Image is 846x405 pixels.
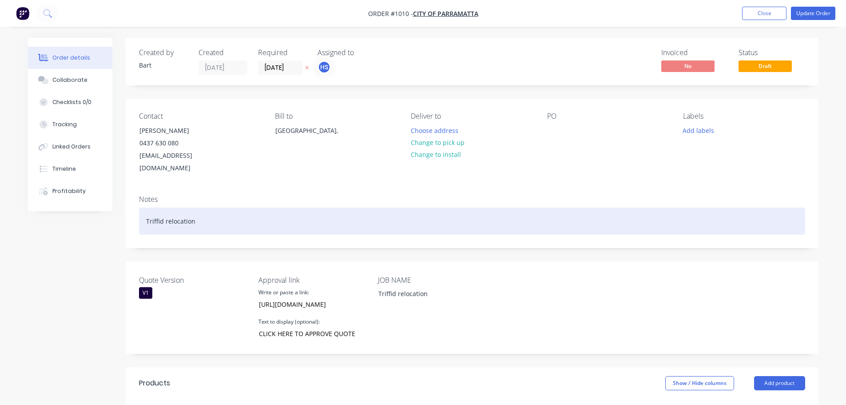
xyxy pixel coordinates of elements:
div: Triffid relocation [139,208,805,235]
button: Tracking [28,113,112,136]
label: Quote Version [139,275,250,285]
label: Write or paste a link: [258,289,309,297]
a: City Of Parramatta [413,9,478,18]
div: Checklists 0/0 [52,98,91,106]
div: Linked Orders [52,143,91,151]
div: Contact [139,112,261,120]
div: [GEOGRAPHIC_DATA], [275,124,349,137]
button: Collaborate [28,69,112,91]
div: V1 [139,287,152,299]
button: Add product [754,376,805,390]
button: Show / Hide columns [665,376,734,390]
div: Triffid relocation [371,287,482,300]
span: Order #1010 - [368,9,413,18]
div: [EMAIL_ADDRESS][DOMAIN_NAME] [139,149,213,174]
input: Text [254,327,360,341]
div: Bart [139,60,188,70]
button: Add labels [678,124,719,136]
div: [PERSON_NAME]0437 630 080[EMAIL_ADDRESS][DOMAIN_NAME] [132,124,221,175]
label: JOB NAME [378,275,489,285]
div: Labels [683,112,805,120]
div: [GEOGRAPHIC_DATA], [268,124,357,152]
span: No [661,60,715,72]
button: Profitability [28,180,112,202]
div: [PERSON_NAME] [139,124,213,137]
div: Notes [139,195,805,204]
img: Factory [16,7,29,20]
button: Change to install [406,148,465,160]
label: Approval link [258,275,369,285]
div: Invoiced [661,48,728,57]
div: Bill to [275,112,397,120]
input: https://www.example.com [254,298,360,311]
div: Assigned to [318,48,406,57]
button: Change to pick up [406,136,469,148]
div: Order details [52,54,90,62]
button: HS [318,60,331,74]
div: Tracking [52,120,77,128]
div: Status [739,48,805,57]
div: 0437 630 080 [139,137,213,149]
div: Timeline [52,165,76,173]
div: Collaborate [52,76,87,84]
span: Draft [739,60,792,72]
button: Close [742,7,786,20]
div: PO [547,112,669,120]
button: Checklists 0/0 [28,91,112,113]
button: Choose address [406,124,463,136]
button: Linked Orders [28,136,112,158]
button: Timeline [28,158,112,180]
div: Profitability [52,187,86,195]
div: Products [139,378,170,389]
div: Created [199,48,247,57]
button: Order details [28,47,112,69]
div: Required [258,48,307,57]
label: Text to display (optional): [258,318,320,326]
button: Update Order [791,7,835,20]
div: Deliver to [411,112,532,120]
div: Created by [139,48,188,57]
